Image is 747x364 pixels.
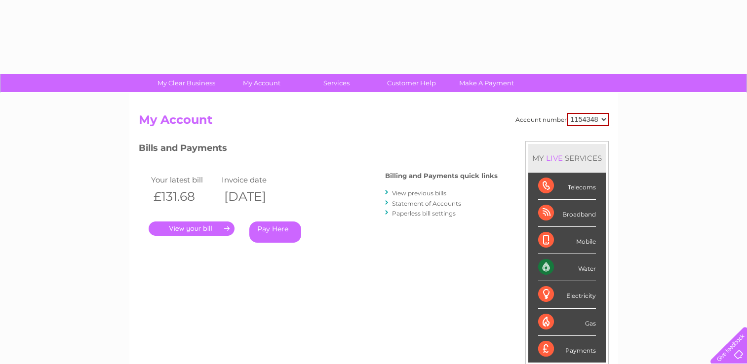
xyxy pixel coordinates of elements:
[392,210,456,217] a: Paperless bill settings
[538,173,596,200] div: Telecoms
[149,186,220,207] th: £131.68
[146,74,227,92] a: My Clear Business
[538,336,596,363] div: Payments
[149,173,220,186] td: Your latest bill
[392,189,446,197] a: View previous bills
[249,221,301,243] a: Pay Here
[544,153,565,163] div: LIVE
[446,74,527,92] a: Make A Payment
[139,113,609,132] h2: My Account
[139,141,498,158] h3: Bills and Payments
[149,221,235,236] a: .
[221,74,302,92] a: My Account
[296,74,377,92] a: Services
[219,186,290,207] th: [DATE]
[538,254,596,281] div: Water
[528,144,606,172] div: MY SERVICES
[538,200,596,227] div: Broadband
[219,173,290,186] td: Invoice date
[515,113,609,126] div: Account number
[538,281,596,308] div: Electricity
[385,172,498,180] h4: Billing and Payments quick links
[538,309,596,336] div: Gas
[392,200,461,207] a: Statement of Accounts
[371,74,452,92] a: Customer Help
[538,227,596,254] div: Mobile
